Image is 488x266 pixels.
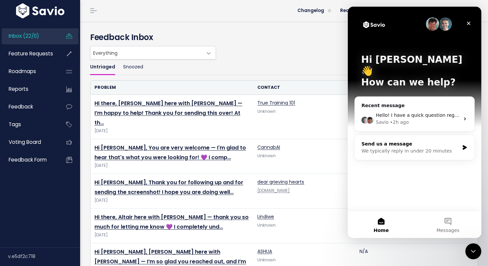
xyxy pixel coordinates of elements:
[123,59,143,75] a: Snoozed
[257,213,274,220] a: Lindiwe
[335,6,399,16] a: Request Savio Feature
[2,46,55,61] a: Feature Requests
[9,103,33,110] span: Feedback
[9,85,28,92] span: Reports
[9,156,47,163] span: Feedback form
[94,232,249,239] span: [DATE]
[257,179,304,185] a: dear grieving hearts
[297,8,324,13] span: Changelog
[90,81,253,94] th: Problem
[257,223,276,228] span: Unknown
[14,3,66,18] img: logo-white.9d6f32f41409.svg
[90,46,202,59] span: Everything
[2,152,55,168] a: Feedback form
[94,213,249,231] a: Hi there, Altair here with [PERSON_NAME] — thank you so much for letting me know 💜 I completely und…
[2,28,55,44] a: Inbox (22/0)
[257,109,276,114] span: Unknown
[257,144,280,151] a: CannabAI
[2,135,55,150] a: Voting Board
[9,32,39,39] span: Inbox (22/0)
[253,81,355,94] th: Contact
[2,99,55,114] a: Feedback
[2,81,55,97] a: Reports
[90,59,478,75] ul: Filter feature requests
[399,6,420,16] a: Help
[348,7,481,238] iframe: To enrich screen reader interactions, please activate Accessibility in Grammarly extension settings
[9,50,53,57] span: Feature Requests
[94,179,243,196] a: Hi [PERSON_NAME], Thank you for following up and for sending the screenshot! I hope you are doing...
[420,6,483,16] a: Hi [PERSON_NAME]
[257,188,290,193] a: [DOMAIN_NAME]
[90,31,478,43] h4: Feedback Inbox
[257,99,295,106] a: True Training 101
[465,243,481,259] iframe: Intercom live chat
[9,68,36,75] span: Roadmaps
[94,127,249,135] span: [DATE]
[90,59,115,75] a: Untriaged
[94,162,249,169] span: [DATE]
[9,139,41,146] span: Voting Board
[94,144,246,161] a: Hi [PERSON_NAME], You are very welcome — I'm glad to hear that's what you were looking for! 💜 I c...
[94,197,249,204] span: [DATE]
[94,99,242,126] a: Hi there, [PERSON_NAME] here with [PERSON_NAME] — I’m happy to help! Thank you for sending this o...
[257,248,272,255] a: ASHUA
[2,117,55,132] a: Tags
[90,46,216,59] span: Everything
[257,153,276,159] span: Unknown
[257,257,276,263] span: Unknown
[9,121,21,128] span: Tags
[2,64,55,79] a: Roadmaps
[8,248,80,265] div: v.e5df2c718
